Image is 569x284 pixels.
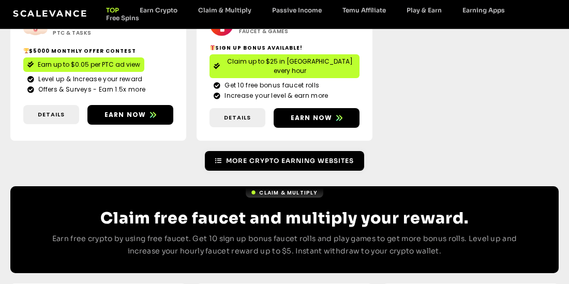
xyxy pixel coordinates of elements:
[224,113,251,122] span: Details
[259,189,318,197] span: Claim & Multiply
[23,57,144,72] a: Earn up to $0.05 per PTC ad view
[53,29,130,37] h2: ptc & Tasks
[222,81,319,90] span: Get 10 free bonus faucet rolls
[209,54,360,78] a: Claim up to $25 in [GEOGRAPHIC_DATA] every hour
[222,91,328,100] span: Increase your level & earn more
[36,85,145,94] span: Offers & Surveys - Earn 1.5x more
[226,156,354,166] span: More Crypto Earning Websites
[396,6,452,14] a: Play & Earn
[210,45,215,50] img: 🎁
[246,188,323,198] a: Claim & Multiply
[24,48,29,53] img: 🏆
[205,151,364,171] a: More Crypto Earning Websites
[52,209,517,228] h2: Claim free faucet and multiply your reward.
[332,6,396,14] a: Temu Affiliate
[38,110,65,119] span: Details
[13,8,87,19] a: Scalevance
[274,108,360,128] a: Earn now
[87,105,173,125] a: Earn now
[291,113,333,123] span: Earn now
[104,110,146,119] span: Earn now
[38,60,140,69] span: Earn up to $0.05 per PTC ad view
[262,6,332,14] a: Passive Income
[188,6,262,14] a: Claim & Multiply
[96,6,556,22] nav: Menu
[129,6,188,14] a: Earn Crypto
[23,47,173,55] h2: $5000 Monthly Offer contest
[452,6,515,14] a: Earning Apps
[52,233,517,258] p: Earn free crypto by using free faucet. Get 10 sign up bonus faucet rolls and play games to get mo...
[96,6,129,14] a: TOP
[224,57,355,76] span: Claim up to $25 in [GEOGRAPHIC_DATA] every hour
[23,105,79,124] a: Details
[239,27,317,35] h2: Faucet & Games
[96,14,149,22] a: Free Spins
[209,108,265,127] a: Details
[209,44,360,52] h2: Sign Up Bonus Available!
[36,74,142,84] span: Level up & Increase your reward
